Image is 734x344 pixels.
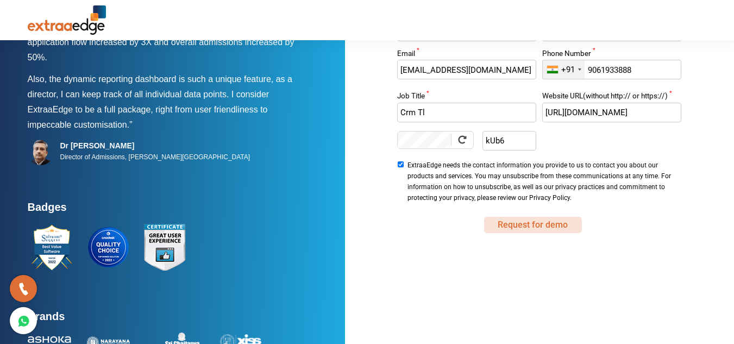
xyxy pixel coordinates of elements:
[397,161,404,167] input: ExtraaEdge needs the contact information you provide to us to contact you about our products and ...
[543,60,585,79] div: India (भारत): +91
[28,22,294,62] span: Our application flow increased by 3X and overall admissions increased by 50%.
[60,151,250,164] p: Director of Admissions, [PERSON_NAME][GEOGRAPHIC_DATA]
[542,92,681,103] label: Website URL(without http:// or https://)
[542,60,681,79] input: Enter Phone Number
[397,103,536,122] input: Enter Job Title
[397,92,536,103] label: Job Title
[397,60,536,79] input: Enter Email
[407,160,678,203] span: ExtraaEdge needs the contact information you provide to us to contact you about our products and ...
[28,201,305,220] h4: Badges
[60,141,250,151] h5: Dr [PERSON_NAME]
[28,74,292,99] span: Also, the dynamic reporting dashboard is such a unique feature, as a director, I can keep track o...
[397,50,536,60] label: Email
[482,131,536,151] input: Enter Text
[28,90,269,129] span: I consider ExtraaEdge to be a full package, right from user friendliness to impeccable customisat...
[542,103,681,122] input: Enter Website URL
[542,50,681,60] label: Phone Number
[561,65,575,75] div: +91
[484,217,582,233] button: SUBMIT
[28,310,305,329] h4: Brands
